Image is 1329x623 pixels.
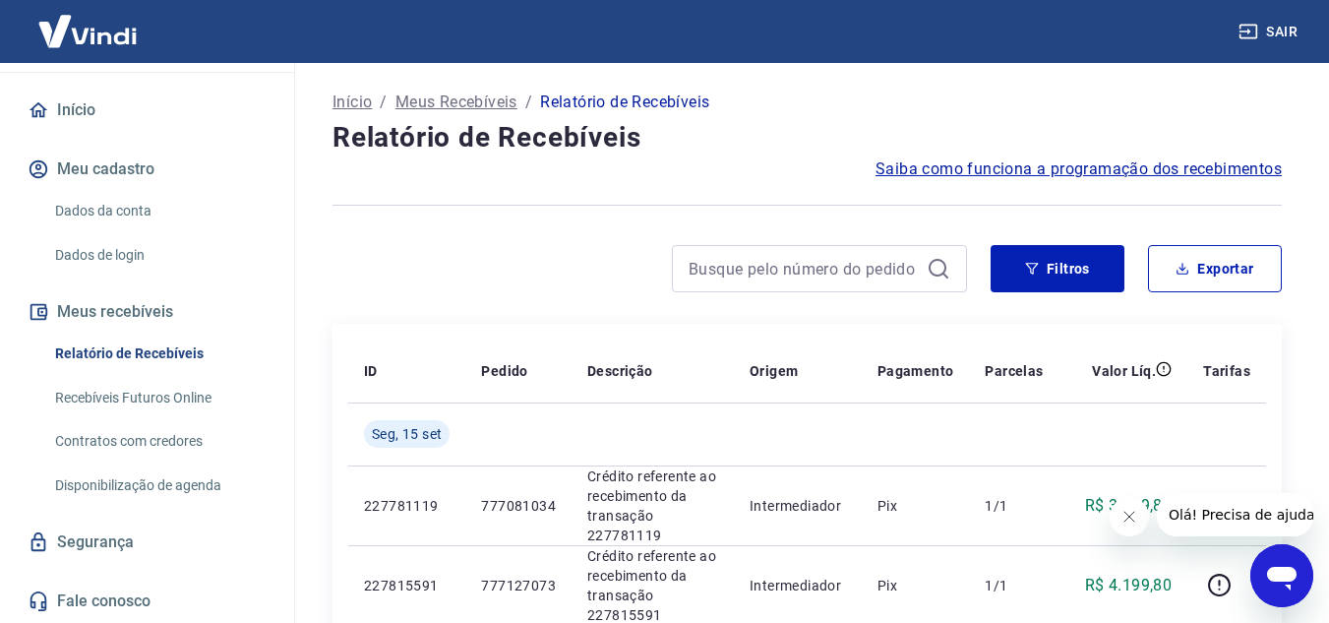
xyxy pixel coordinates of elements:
p: ID [364,361,378,381]
p: Tarifas [1203,361,1250,381]
a: Segurança [24,521,271,564]
a: Dados de login [47,235,271,276]
input: Busque pelo número do pedido [689,254,919,283]
img: Vindi [24,1,151,61]
h4: Relatório de Recebíveis [332,118,1282,157]
p: 1/1 [985,496,1043,516]
p: Valor Líq. [1092,361,1156,381]
p: 227815591 [364,576,450,595]
p: / [380,91,387,114]
p: 777081034 [481,496,556,516]
p: Pix [877,496,954,516]
p: 227781119 [364,496,450,516]
a: Início [332,91,372,114]
button: Exportar [1148,245,1282,292]
a: Início [24,89,271,132]
a: Meus Recebíveis [395,91,517,114]
p: R$ 4.199,80 [1085,574,1172,597]
iframe: Fechar mensagem [1110,497,1149,536]
button: Meu cadastro [24,148,271,191]
p: 1/1 [985,576,1043,595]
p: Parcelas [985,361,1043,381]
iframe: Botão para abrir a janela de mensagens [1250,544,1313,607]
p: Relatório de Recebíveis [540,91,709,114]
p: Pedido [481,361,527,381]
span: Olá! Precisa de ajuda? [12,14,165,30]
p: Intermediador [750,496,846,516]
a: Fale conosco [24,580,271,623]
p: / [525,91,532,114]
p: Pix [877,576,954,595]
p: Descrição [587,361,653,381]
a: Disponibilização de agenda [47,466,271,506]
p: Origem [750,361,798,381]
p: 777127073 [481,576,556,595]
iframe: Mensagem da empresa [1157,493,1313,536]
a: Contratos com credores [47,421,271,462]
p: Intermediador [750,576,846,595]
button: Meus recebíveis [24,290,271,334]
p: Pagamento [877,361,954,381]
span: Seg, 15 set [372,424,442,444]
p: Crédito referente ao recebimento da transação 227781119 [587,467,718,545]
a: Dados da conta [47,191,271,231]
a: Relatório de Recebíveis [47,334,271,374]
a: Recebíveis Futuros Online [47,378,271,418]
button: Filtros [991,245,1124,292]
a: Saiba como funciona a programação dos recebimentos [876,157,1282,181]
p: R$ 3.529,80 [1085,494,1172,518]
button: Sair [1235,14,1305,50]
